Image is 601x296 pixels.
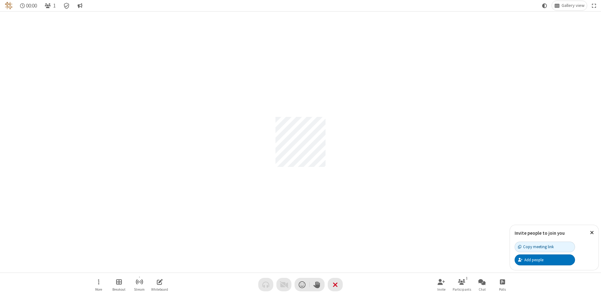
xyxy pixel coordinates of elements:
[26,3,37,9] span: 00:00
[258,278,273,291] button: Audio problem - check your Internet connection or call by phone
[5,2,13,9] img: QA Selenium DO NOT DELETE OR CHANGE
[75,1,85,10] button: Conversation
[473,276,491,293] button: Open chat
[464,275,470,281] div: 1
[89,276,108,293] button: Open menu
[562,3,584,8] span: Gallery view
[515,254,575,265] button: Add people
[515,230,565,236] label: Invite people to join you
[95,288,102,291] span: More
[499,288,506,291] span: Polls
[452,276,471,293] button: Open participant list
[589,1,599,10] button: Fullscreen
[110,276,128,293] button: Manage Breakout Rooms
[515,242,575,252] button: Copy meeting link
[18,1,40,10] div: Timer
[310,278,325,291] button: Raise hand
[493,276,512,293] button: Open poll
[479,288,486,291] span: Chat
[61,1,73,10] div: Meeting details Encryption enabled
[552,1,587,10] button: Change layout
[328,278,343,291] button: End or leave meeting
[130,276,149,293] button: Start streaming
[53,3,56,9] span: 1
[585,225,598,240] button: Close popover
[134,288,145,291] span: Stream
[432,276,451,293] button: Invite participants (Alt+I)
[151,288,168,291] span: Whiteboard
[276,278,291,291] button: Video
[150,276,169,293] button: Open shared whiteboard
[42,1,58,10] button: Open participant list
[295,278,310,291] button: Send a reaction
[518,244,554,250] div: Copy meeting link
[112,288,126,291] span: Breakout
[453,288,471,291] span: Participants
[540,1,550,10] button: Using system theme
[437,288,445,291] span: Invite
